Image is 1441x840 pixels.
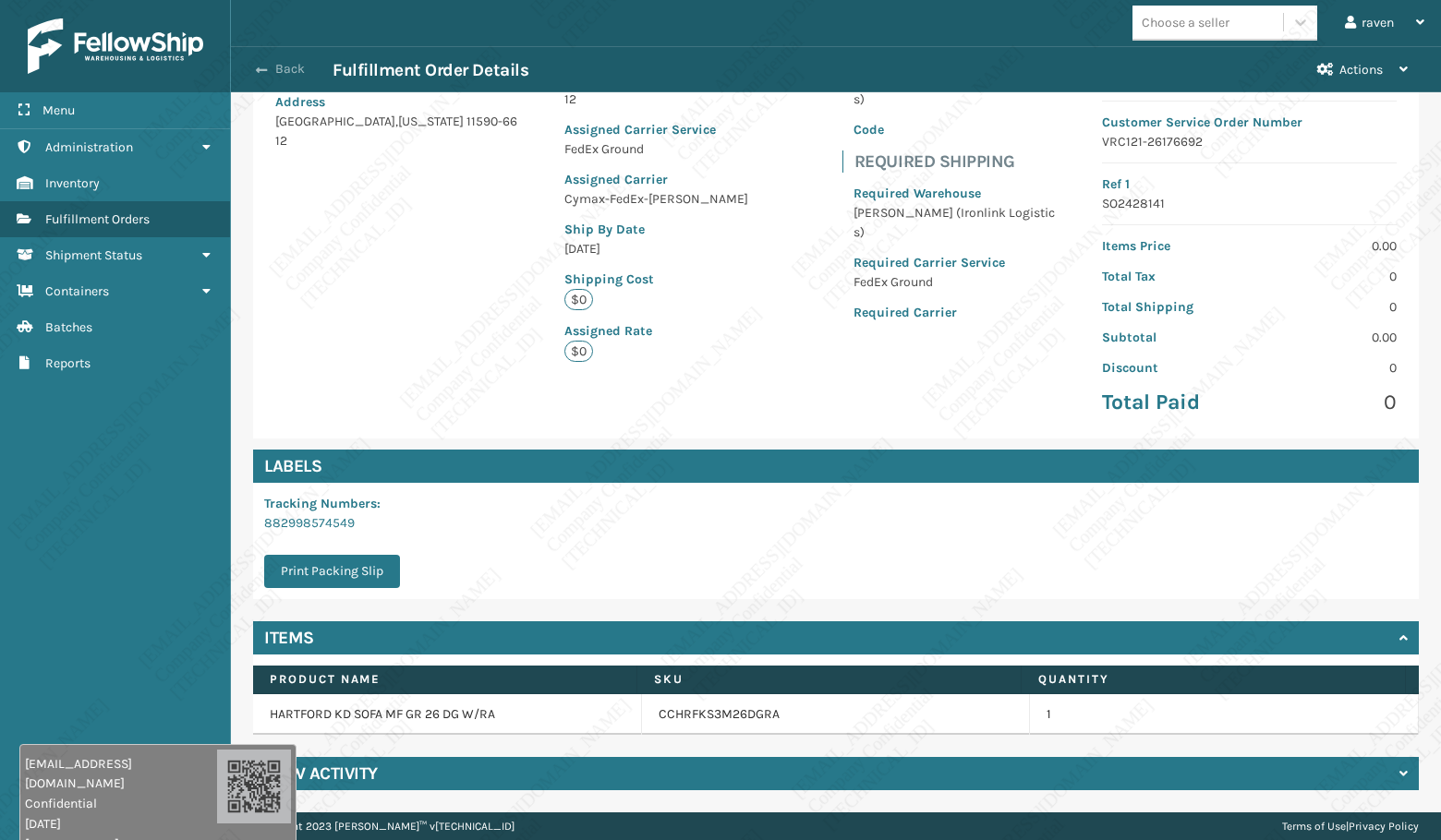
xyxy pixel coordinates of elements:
[854,184,1058,203] p: Required Warehouse
[253,812,515,840] p: Copyright 2023 [PERSON_NAME]™ v [TECHNICAL_ID]
[564,270,809,289] p: Shipping Cost
[1102,236,1238,256] p: Items Price
[854,120,1058,139] p: Code
[28,18,203,74] img: logo
[45,283,109,299] span: Containers
[1102,267,1238,286] p: Total Tax
[264,555,400,588] button: Print Packing Slip
[854,272,1058,292] p: FedEx Ground
[564,220,809,239] p: Ship By Date
[45,139,133,155] span: Administration
[659,705,780,724] a: CCHRFKS3M26DGRA
[264,627,314,649] h4: Items
[1301,47,1424,92] button: Actions
[1282,812,1419,840] div: |
[1261,236,1397,256] p: 0.00
[1102,358,1238,378] p: Discount
[564,120,809,139] p: Assigned Carrier Service
[1261,297,1397,317] p: 0
[854,303,1058,322] p: Required Carrier
[1102,174,1397,194] p: Ref 1
[854,253,1058,272] p: Required Carrier Service
[395,114,398,129] span: ,
[253,450,1419,483] h4: Labels
[264,515,355,531] a: 882998574549
[248,61,333,78] button: Back
[1261,328,1397,347] p: 0.00
[654,671,1004,688] label: SKU
[253,694,642,735] td: HARTFORD KD SOFA MF GR 26 DG W/RA
[45,175,100,191] span: Inventory
[1030,694,1419,735] td: 1
[1349,820,1419,833] a: Privacy Policy
[564,341,593,362] p: $0
[25,794,217,813] span: Confidential
[1102,194,1397,213] p: SO2428141
[564,321,809,341] p: Assigned Rate
[1142,13,1229,32] div: Choose a seller
[398,114,464,129] span: [US_STATE]
[1261,358,1397,378] p: 0
[564,189,809,209] p: Cymax-FedEx-[PERSON_NAME]
[333,59,528,81] h3: Fulfillment Order Details
[1102,132,1397,151] p: VRC121-26176692
[1282,820,1346,833] a: Terms of Use
[1102,297,1238,317] p: Total Shipping
[1102,113,1397,132] p: Customer Service Order Number
[1102,389,1238,416] p: Total Paid
[275,94,325,110] span: Address
[564,139,809,159] p: FedEx Ground
[45,247,142,263] span: Shipment Status
[45,319,92,335] span: Batches
[564,289,593,310] p: $0
[25,754,217,793] span: [EMAIL_ADDRESS][DOMAIN_NAME]
[1339,62,1383,78] span: Actions
[854,150,1069,173] h4: Required Shipping
[564,239,809,258] p: [DATE]
[1102,328,1238,347] p: Subtotal
[1038,671,1388,688] label: Quantity
[264,762,378,785] h4: View Activity
[275,114,395,129] span: [GEOGRAPHIC_DATA]
[45,355,91,371] span: Reports
[270,671,620,688] label: Product Name
[42,102,75,118] span: Menu
[1261,389,1397,416] p: 0
[25,814,217,834] span: [DATE]
[564,170,809,189] p: Assigned Carrier
[45,211,150,227] span: Fulfillment Orders
[854,203,1058,242] p: [PERSON_NAME] (Ironlink Logistics)
[1261,267,1397,286] p: 0
[264,496,381,511] span: Tracking Numbers :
